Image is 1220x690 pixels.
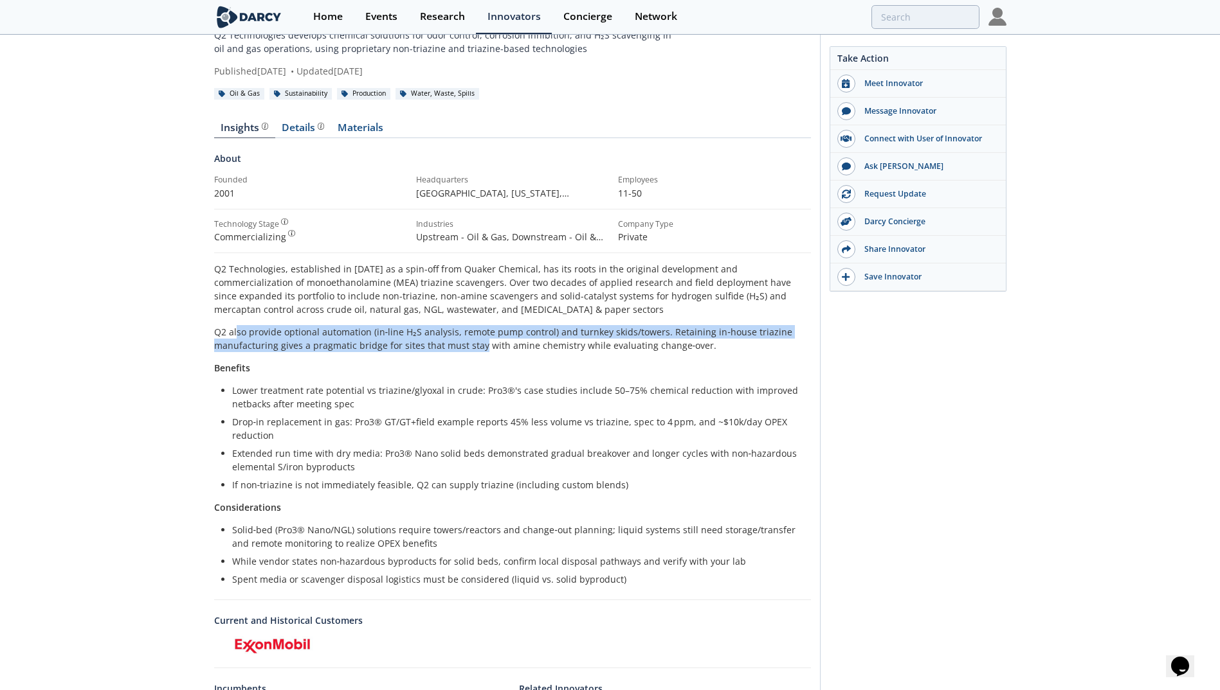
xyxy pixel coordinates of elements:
div: Oil & Gas [214,88,265,100]
img: information.svg [281,218,288,226]
img: information.svg [288,230,295,237]
div: Darcy Concierge [855,216,999,227]
span: Private [618,231,648,243]
button: Save Innovator [830,263,1006,291]
div: About [214,152,811,174]
img: Profile [988,8,1006,26]
div: Founded [214,174,407,186]
div: Production [337,88,391,100]
iframe: chat widget [1166,639,1207,677]
div: Details [282,123,324,133]
div: Request Update [855,188,999,200]
li: Solid‑bed (Pro3® Nano/NGL) solutions require towers/reactors and change‑out planning; liquid syst... [232,523,802,550]
div: Employees [618,174,811,186]
a: Details [275,123,331,138]
strong: Benefits [214,362,250,374]
div: Commercializing [214,230,407,243]
div: Headquarters [416,174,609,186]
div: Research [420,12,465,22]
div: Industries [416,218,609,230]
div: Connect with User of Innovator [855,133,999,145]
strong: Considerations [214,501,281,513]
div: Concierge [563,12,612,22]
span: • [289,65,296,77]
li: If non‑triazine is not immediately feasible, Q2 can supply triazine (including custom blends) [232,478,802,491]
div: Technology Stage [214,218,279,230]
div: Take Action [830,51,1006,70]
span: Upstream - Oil & Gas, Downstream - Oil & Gas, Paper & Forest Products [416,231,603,256]
img: information.svg [318,123,325,130]
img: ExxonMobil Corporation [233,636,313,654]
img: logo-wide.svg [214,6,284,28]
div: Home [313,12,343,22]
div: Save Innovator [855,271,999,283]
div: Sustainability [269,88,332,100]
a: Materials [331,123,390,138]
p: Q2 Technologies, established in [DATE] as a spin-off from Quaker Chemical, has its roots in the o... [214,262,811,316]
div: Insights [221,123,268,133]
p: 11-50 [618,186,811,200]
p: [GEOGRAPHIC_DATA], [US_STATE] , [GEOGRAPHIC_DATA] [416,186,609,200]
li: Lower treatment rate potential vs triazine/glyoxal in crude: Pro3®'s case studies include 50–75% ... [232,384,802,411]
p: 2001 [214,186,407,200]
a: Current and Historical Customers [214,614,811,627]
a: Insights [214,123,275,138]
div: Water, Waste, Spills [396,88,480,100]
div: Message Innovator [855,105,999,117]
img: information.svg [262,123,269,130]
div: Published [DATE] Updated [DATE] [214,64,674,78]
div: Network [635,12,677,22]
div: Ask [PERSON_NAME] [855,161,999,172]
p: Q2 also provide optional automation (in‑line H₂S analysis, remote pump control) and turnkey skids... [214,325,811,352]
li: Spent media or scavenger disposal logistics must be considered (liquid vs. solid byproduct) [232,572,802,586]
li: Drop‑in replacement in gas: Pro3® GT/GT+field example reports 45% less volume vs triazine, spec t... [232,415,802,442]
input: Advanced Search [871,5,979,29]
div: Share Innovator [855,243,999,255]
div: Innovators [487,12,541,22]
li: While vendor states non‑hazardous byproducts for solid beds, confirm local disposal pathways and ... [232,554,802,568]
li: Extended run time with dry media: Pro3® Nano solid beds demonstrated gradual breakover and longer... [232,447,802,473]
div: Events [365,12,397,22]
div: Meet Innovator [855,78,999,89]
p: Q2 Technologies develops chemical solutions for odor control, corrosion inhibition, and H₂S scave... [214,28,674,55]
div: Company Type [618,218,811,230]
